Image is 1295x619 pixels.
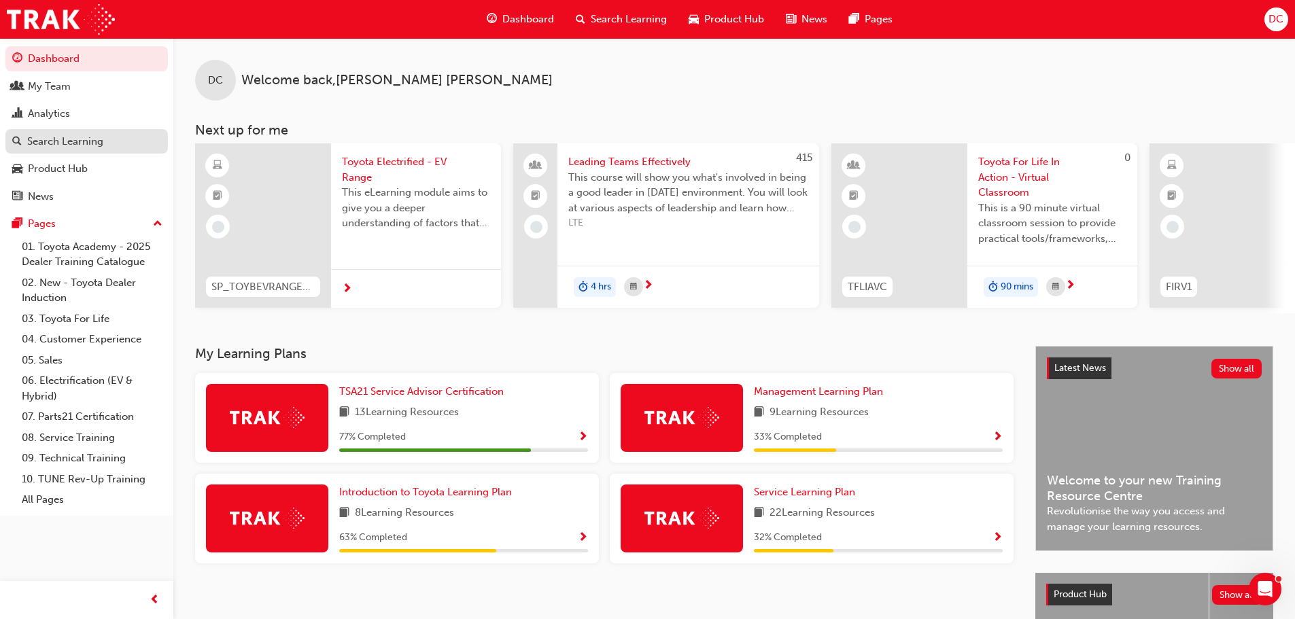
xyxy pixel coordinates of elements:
span: Product Hub [704,12,764,27]
span: learningResourceType_ELEARNING-icon [213,157,222,175]
span: book-icon [339,404,349,421]
span: 63 % Completed [339,530,407,546]
span: 77 % Completed [339,429,406,445]
a: 01. Toyota Academy - 2025 Dealer Training Catalogue [16,236,168,272]
a: 09. Technical Training [16,448,168,469]
span: search-icon [12,136,22,148]
span: search-icon [576,11,585,28]
span: next-icon [1065,280,1075,292]
span: FIRV1 [1166,279,1192,295]
span: up-icon [153,215,162,233]
span: booktick-icon [849,188,859,205]
span: car-icon [12,163,22,175]
a: My Team [5,74,168,99]
span: Show Progress [992,532,1003,544]
span: Introduction to Toyota Learning Plan [339,486,512,498]
a: Management Learning Plan [754,384,888,400]
span: TFLIAVC [848,279,887,295]
span: duration-icon [988,279,998,296]
span: Dashboard [502,12,554,27]
span: 8 Learning Resources [355,505,454,522]
span: Leading Teams Effectively [568,154,808,170]
span: This course will show you what's involved in being a good leader in [DATE] environment. You will ... [568,170,808,216]
span: This eLearning module aims to give you a deeper understanding of factors that influence driving r... [342,185,490,231]
a: news-iconNews [775,5,838,33]
span: guage-icon [12,53,22,65]
span: book-icon [339,505,349,522]
span: 32 % Completed [754,530,822,546]
a: Latest NewsShow allWelcome to your new Training Resource CentreRevolutionise the way you access a... [1035,346,1273,551]
span: prev-icon [150,592,160,609]
span: 4 hrs [591,279,611,295]
a: car-iconProduct Hub [678,5,775,33]
a: 08. Service Training [16,427,168,448]
span: guage-icon [487,11,497,28]
span: learningRecordVerb_NONE-icon [848,221,861,233]
span: Management Learning Plan [754,385,883,397]
img: Trak [230,407,305,428]
img: Trak [644,407,719,428]
a: 0TFLIAVCToyota For Life In Action - Virtual ClassroomThis is a 90 minute virtual classroom sessio... [831,143,1137,308]
span: SP_TOYBEVRANGE_EL [211,279,315,295]
a: All Pages [16,489,168,510]
div: Pages [28,216,56,232]
div: My Team [28,79,71,94]
span: News [801,12,827,27]
button: Show Progress [578,529,588,546]
h3: My Learning Plans [195,346,1014,361]
span: learningResourceType_ELEARNING-icon [1167,157,1177,175]
div: Search Learning [27,134,103,149]
span: 13 Learning Resources [355,404,459,421]
span: Welcome back , [PERSON_NAME] [PERSON_NAME] [241,73,553,88]
a: 03. Toyota For Life [16,308,168,330]
h3: Next up for me [173,122,1295,138]
span: next-icon [342,283,352,296]
span: Toyota Electrified - EV Range [342,154,490,185]
a: Search Learning [5,129,168,154]
span: pages-icon [12,218,22,230]
div: Analytics [28,106,70,122]
a: TSA21 Service Advisor Certification [339,384,509,400]
span: news-icon [12,191,22,203]
img: Trak [644,508,719,529]
span: Show Progress [578,431,588,444]
span: DC [208,73,223,88]
span: 90 mins [1001,279,1033,295]
span: learningResourceType_INSTRUCTOR_LED-icon [849,157,859,175]
span: This is a 90 minute virtual classroom session to provide practical tools/frameworks, behaviours a... [978,200,1126,247]
span: car-icon [689,11,699,28]
a: Analytics [5,101,168,126]
span: learningRecordVerb_NONE-icon [1167,221,1179,233]
a: 06. Electrification (EV & Hybrid) [16,370,168,406]
span: Latest News [1054,362,1106,374]
span: Service Learning Plan [754,486,855,498]
a: 415Leading Teams EffectivelyThis course will show you what's involved in being a good leader in [... [513,143,819,308]
button: Show Progress [992,529,1003,546]
span: booktick-icon [1167,188,1177,205]
a: 07. Parts21 Certification [16,406,168,427]
a: search-iconSearch Learning [565,5,678,33]
iframe: Intercom live chat [1249,573,1281,605]
button: Show all [1212,585,1263,605]
span: Show Progress [578,532,588,544]
span: 9 Learning Resources [770,404,869,421]
button: Pages [5,211,168,236]
img: Trak [230,508,305,529]
a: Product HubShow all [1046,584,1262,605]
span: Show Progress [992,431,1003,444]
button: Show all [1211,359,1262,378]
span: Search Learning [591,12,667,27]
span: Pages [865,12,893,27]
span: calendar-icon [1052,279,1059,296]
span: chart-icon [12,108,22,120]
img: Trak [7,4,115,35]
span: book-icon [754,404,764,421]
a: 10. TUNE Rev-Up Training [16,469,168,490]
a: pages-iconPages [838,5,903,33]
span: LTE [568,215,808,231]
span: calendar-icon [630,279,637,296]
span: next-icon [643,280,653,292]
span: 22 Learning Resources [770,505,875,522]
a: Dashboard [5,46,168,71]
